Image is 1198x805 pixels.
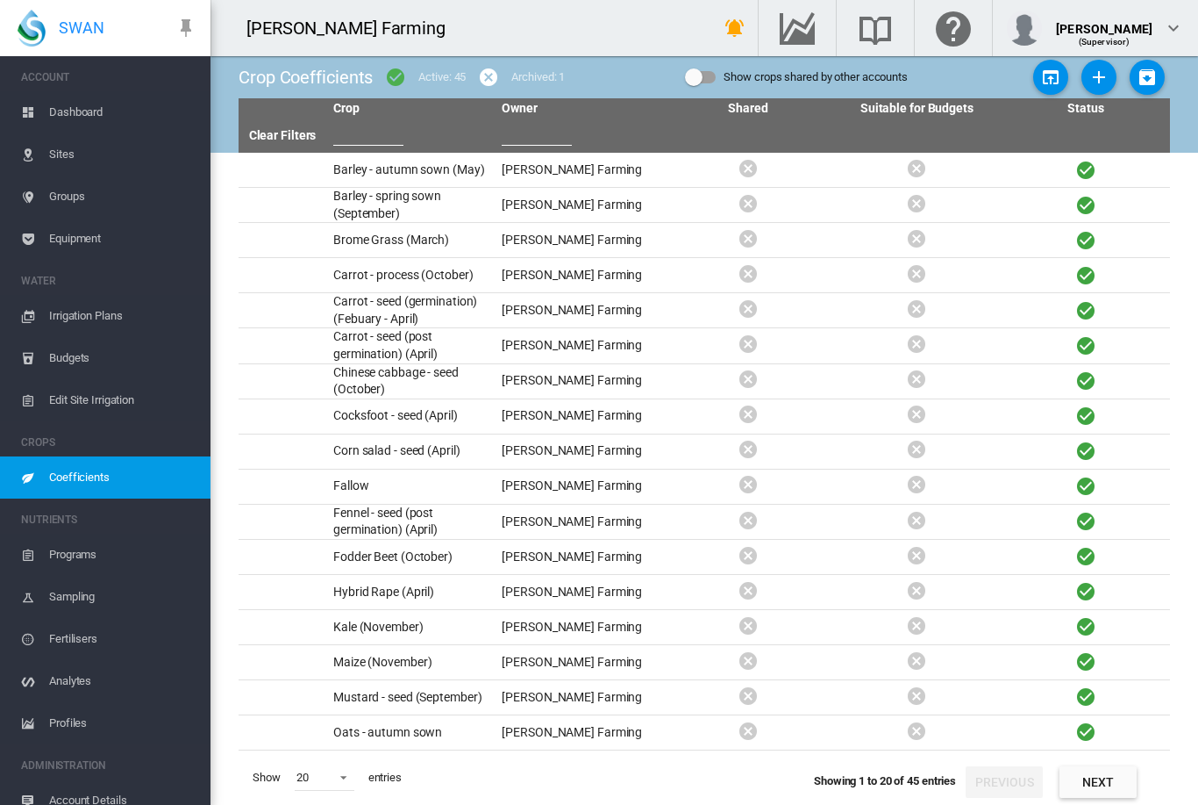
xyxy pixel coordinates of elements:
tr: Corn salad - seed (April) [PERSON_NAME] Farming Active [239,435,1170,470]
tr: Kale (November) [PERSON_NAME] Farming Active [239,610,1170,645]
img: profile.jpg [1007,11,1042,46]
span: Showing 1 to 20 of 45 entries [814,774,956,787]
tr: Carrot - process (October) [PERSON_NAME] Farming Active [239,258,1170,293]
tr: Fennel - seed (post germination) (April) [PERSON_NAME] Farming Active [239,505,1170,540]
span: Budgets [49,337,196,379]
tr: Oats - autumn sown [PERSON_NAME] Farming Active [239,715,1170,751]
tr: Hybrid Rape (April) [PERSON_NAME] Farming Active [239,575,1170,610]
span: Sites [49,133,196,176]
md-icon: Click here for help [932,18,974,39]
md-icon: icon-cancel [478,67,499,88]
td: Carrot - process (October) [326,258,495,292]
td: [PERSON_NAME] Farming [495,188,663,222]
td: [PERSON_NAME] Farming [495,505,663,539]
span: Programs [49,534,196,576]
i: Active [1075,194,1096,216]
md-icon: icon-package-down [1137,67,1158,88]
td: [PERSON_NAME] Farming [495,399,663,434]
td: [PERSON_NAME] Farming [495,715,663,750]
i: Active [1075,580,1096,602]
td: [PERSON_NAME] Farming [495,328,663,363]
i: Active [1075,264,1096,286]
td: Kale (November) [326,610,495,644]
md-icon: icon-pin [175,18,196,39]
button: icon-bell-ring [717,11,752,46]
div: [PERSON_NAME] Farming [246,16,461,40]
div: Crop Coefficients [239,65,373,90]
td: Barley - autumn sown (May) [326,153,495,187]
span: Edit Site Irrigation [49,379,196,421]
span: Sampling [49,576,196,618]
span: NUTRIENTS [21,506,196,534]
i: Active [1075,405,1096,427]
span: SWAN [59,17,104,39]
td: [PERSON_NAME] Farming [495,223,663,257]
span: Show [246,763,288,793]
span: Coefficients [49,456,196,499]
i: Active [1075,229,1096,251]
i: Active [1075,721,1096,743]
md-icon: icon-chevron-down [1163,18,1184,39]
td: [PERSON_NAME] Farming [495,645,663,679]
td: Carrot - seed (germination) (Febuary - April) [326,293,495,327]
td: [PERSON_NAME] Farming [495,258,663,292]
button: icon-checkbox-marked-circle [378,60,413,95]
md-icon: icon-bell-ring [724,18,745,39]
md-icon: icon-open-in-app [1040,67,1061,88]
tr: Barley - autumn sown (May) [PERSON_NAME] Farming Active [239,153,1170,188]
span: Fertilisers [49,618,196,660]
span: Groups [49,176,196,218]
a: Suitable for Budgets [860,101,973,115]
a: Crop [333,101,360,115]
tr: Fodder Beet (October) [PERSON_NAME] Farming Active [239,540,1170,575]
td: [PERSON_NAME] Farming [495,610,663,644]
tr: Carrot - seed (post germination) (April) [PERSON_NAME] Farming Active [239,328,1170,363]
md-icon: Search the knowledge base [854,18,896,39]
a: Status [1067,101,1103,115]
button: Previous [966,766,1043,798]
button: Upload Crop Data [1033,60,1068,95]
i: Active [1075,510,1096,532]
div: 20 [296,771,309,784]
a: Shared [728,101,767,115]
button: Next [1059,766,1137,798]
i: Active [1075,615,1096,637]
td: Fodder Beet (October) [326,540,495,574]
td: [PERSON_NAME] Farming [495,470,663,504]
td: Brome Grass (March) [326,223,495,257]
tr: Fallow [PERSON_NAME] Farming Active [239,470,1170,505]
i: Active [1075,686,1096,708]
td: Carrot - seed (post germination) (April) [326,328,495,363]
i: Active [1075,334,1096,356]
tr: Cocksfoot - seed (April) [PERSON_NAME] Farming Active [239,399,1170,435]
md-switch: Show crops shared by other accounts [685,64,908,90]
tr: Brome Grass (March) [PERSON_NAME] Farming Active [239,223,1170,258]
i: Active [1075,545,1096,567]
span: Dashboard [49,91,196,133]
md-icon: icon-checkbox-marked-circle [385,67,406,88]
td: Cocksfoot - seed (April) [326,399,495,434]
td: [PERSON_NAME] Farming [495,364,663,399]
tr: Barley - spring sown (September) [PERSON_NAME] Farming Active [239,188,1170,223]
span: Analytes [49,660,196,702]
tr: Chinese cabbage - seed (October) [PERSON_NAME] Farming Active [239,364,1170,399]
button: icon-cancel [471,60,506,95]
td: Mustard - seed (September) [326,680,495,715]
md-icon: icon-plus [1088,67,1109,88]
span: Irrigation Plans [49,295,196,337]
td: Oats - autumn sown [326,715,495,750]
div: [PERSON_NAME] [1056,13,1152,31]
img: SWAN-Landscape-Logo-Colour-drop.png [18,10,46,47]
td: [PERSON_NAME] Farming [495,680,663,715]
button: Add Crop [1081,60,1116,95]
td: Fennel - seed (post germination) (April) [326,505,495,539]
td: Maize (November) [326,645,495,679]
i: Active [1075,370,1096,392]
i: Active [1075,440,1096,462]
div: Active: 45 [418,69,466,85]
a: Owner [502,101,538,115]
td: Chinese cabbage - seed (October) [326,364,495,399]
td: Corn salad - seed (April) [326,435,495,469]
button: Download Crop [1130,60,1165,95]
div: Show crops shared by other accounts [724,65,908,90]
